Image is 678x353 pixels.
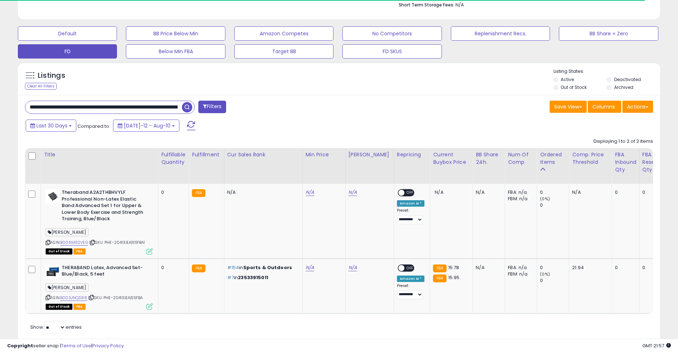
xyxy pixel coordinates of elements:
[124,122,170,129] span: [DATE]-12 - Aug-10
[38,71,65,81] h5: Listings
[404,265,416,271] span: OFF
[46,189,153,253] div: ASIN:
[561,76,574,82] label: Active
[572,151,609,166] div: Comp. Price Threshold
[615,189,634,196] div: 0
[92,342,124,349] a: Privacy Policy
[342,44,442,59] button: FD SKUS
[192,264,205,272] small: FBA
[348,189,357,196] a: N/A
[540,277,569,284] div: 0
[622,101,653,113] button: Actions
[238,274,268,281] span: 23533915011
[433,151,470,166] div: Current Buybox Price
[46,264,60,279] img: 31HxhETnJML._SL40_.jpg
[399,2,454,8] b: Short Term Storage Fees:
[113,120,179,132] button: [DATE]-12 - Aug-10
[36,122,67,129] span: Last 30 Days
[476,264,499,271] div: N/A
[62,264,148,279] b: THERABAND Latex, Advanced Set-Blue/Black, 5 feet
[227,274,234,281] span: #7
[126,44,225,59] button: Below Min FBA
[73,304,86,310] span: FBA
[126,26,225,41] button: BB Price Below Min
[593,138,653,145] div: Displaying 1 to 2 of 2 items
[198,101,226,113] button: Filters
[192,151,221,158] div: Fulfillment
[451,26,550,41] button: Replenishment Recs.
[77,123,110,130] span: Compared to:
[161,151,186,166] div: Fulfillable Quantity
[18,44,117,59] button: FD
[30,324,82,331] span: Show: entries
[592,103,615,110] span: Columns
[448,274,460,281] span: 15.95
[540,202,569,208] div: 0
[161,189,183,196] div: 0
[88,295,143,301] span: | SKU: PHE-20413|EA|1|1|FBA
[243,264,292,271] span: Sports & Outdoors
[433,274,446,282] small: FBA
[540,196,550,202] small: (0%)
[46,304,72,310] span: All listings that are currently out of stock and unavailable for purchase on Amazon
[476,151,502,166] div: BB Share 24h.
[615,151,636,173] div: FBA inbound Qty
[89,239,145,245] span: | SKU: PHE-20413|EA|1|1|FBA1
[62,189,148,224] b: Theraband A2A2THBHVYLF Professional Non-Latex Elastic Band Advanced Set 1 for Upper & Lower Body ...
[642,189,664,196] div: 0
[234,26,333,41] button: Amazon Competes
[44,151,155,158] div: Title
[7,343,124,349] div: seller snap | |
[18,26,117,41] button: Default
[342,26,442,41] button: No Competitors
[397,276,425,282] div: Amazon AI *
[161,264,183,271] div: 0
[554,68,660,75] p: Listing States:
[348,264,357,271] a: N/A
[46,189,60,203] img: 41xLDPwj3ML._SL40_.jpg
[60,295,87,301] a: B003JNQS88
[306,151,342,158] div: Min Price
[550,101,587,113] button: Save View
[60,239,88,246] a: B006M92VEG
[614,76,641,82] label: Deactivated
[508,189,531,196] div: FBA: n/a
[404,190,416,196] span: OFF
[508,271,531,277] div: FBM: n/a
[306,189,314,196] a: N/A
[61,342,91,349] a: Terms of Use
[559,26,658,41] button: BB Share = Zero
[588,101,621,113] button: Columns
[540,264,569,271] div: 0
[572,264,606,271] div: 21.94
[433,264,446,272] small: FBA
[642,264,664,271] div: 0
[508,196,531,202] div: FBM: n/a
[46,248,72,254] span: All listings that are currently out of stock and unavailable for purchase on Amazon
[615,264,634,271] div: 0
[561,84,587,90] label: Out of Stock
[455,1,464,8] span: N/A
[540,151,566,166] div: Ordered Items
[397,151,427,158] div: Repricing
[227,151,300,158] div: Cur Sales Rank
[508,151,534,166] div: Num of Comp.
[234,44,333,59] button: Target BB
[227,189,297,196] div: N/A
[508,264,531,271] div: FBA: n/a
[192,189,205,197] small: FBA
[227,274,297,281] p: in
[448,264,459,271] span: 15.78
[46,264,153,309] div: ASIN:
[7,342,33,349] strong: Copyright
[227,264,297,271] p: in
[227,264,239,271] span: #154
[572,189,606,196] div: N/A
[26,120,76,132] button: Last 30 Days
[540,189,569,196] div: 0
[73,248,86,254] span: FBA
[642,151,666,173] div: FBA Reserved Qty
[46,228,88,236] span: [PERSON_NAME]
[540,271,550,277] small: (0%)
[25,83,57,90] div: Clear All Filters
